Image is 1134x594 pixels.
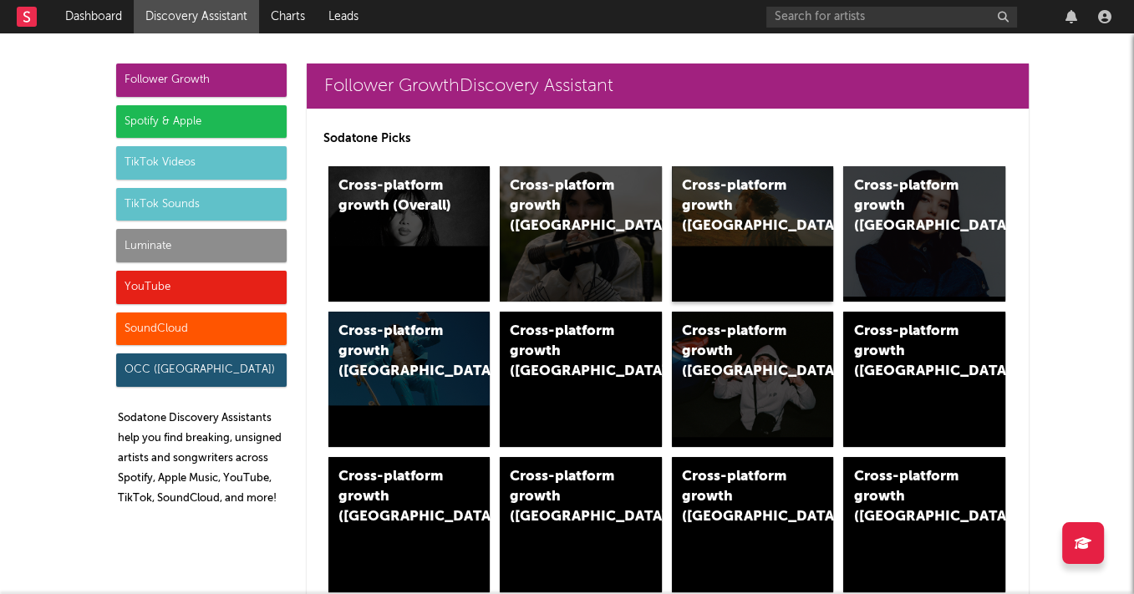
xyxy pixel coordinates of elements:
[328,166,491,302] a: Cross-platform growth (Overall)
[118,409,287,509] p: Sodatone Discovery Assistants help you find breaking, unsigned artists and songwriters across Spo...
[510,176,623,236] div: Cross-platform growth ([GEOGRAPHIC_DATA])
[116,105,287,139] div: Spotify & Apple
[843,457,1005,592] a: Cross-platform growth ([GEOGRAPHIC_DATA])
[338,467,452,527] div: Cross-platform growth ([GEOGRAPHIC_DATA])
[672,312,834,447] a: Cross-platform growth ([GEOGRAPHIC_DATA]/GSA)
[116,271,287,304] div: YouTube
[116,229,287,262] div: Luminate
[853,467,967,527] div: Cross-platform growth ([GEOGRAPHIC_DATA])
[682,176,796,236] div: Cross-platform growth ([GEOGRAPHIC_DATA])
[500,166,662,302] a: Cross-platform growth ([GEOGRAPHIC_DATA])
[500,457,662,592] a: Cross-platform growth ([GEOGRAPHIC_DATA])
[843,166,1005,302] a: Cross-platform growth ([GEOGRAPHIC_DATA])
[328,457,491,592] a: Cross-platform growth ([GEOGRAPHIC_DATA])
[307,63,1029,109] a: Follower GrowthDiscovery Assistant
[672,166,834,302] a: Cross-platform growth ([GEOGRAPHIC_DATA])
[510,467,623,527] div: Cross-platform growth ([GEOGRAPHIC_DATA])
[338,176,452,216] div: Cross-platform growth (Overall)
[500,312,662,447] a: Cross-platform growth ([GEOGRAPHIC_DATA])
[510,322,623,382] div: Cross-platform growth ([GEOGRAPHIC_DATA])
[843,312,1005,447] a: Cross-platform growth ([GEOGRAPHIC_DATA])
[682,467,796,527] div: Cross-platform growth ([GEOGRAPHIC_DATA])
[672,457,834,592] a: Cross-platform growth ([GEOGRAPHIC_DATA])
[338,322,452,382] div: Cross-platform growth ([GEOGRAPHIC_DATA])
[323,129,1012,149] p: Sodatone Picks
[328,312,491,447] a: Cross-platform growth ([GEOGRAPHIC_DATA])
[853,322,967,382] div: Cross-platform growth ([GEOGRAPHIC_DATA])
[116,188,287,221] div: TikTok Sounds
[766,7,1017,28] input: Search for artists
[116,312,287,346] div: SoundCloud
[116,146,287,180] div: TikTok Videos
[116,63,287,97] div: Follower Growth
[116,353,287,387] div: OCC ([GEOGRAPHIC_DATA])
[682,322,796,382] div: Cross-platform growth ([GEOGRAPHIC_DATA]/GSA)
[853,176,967,236] div: Cross-platform growth ([GEOGRAPHIC_DATA])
